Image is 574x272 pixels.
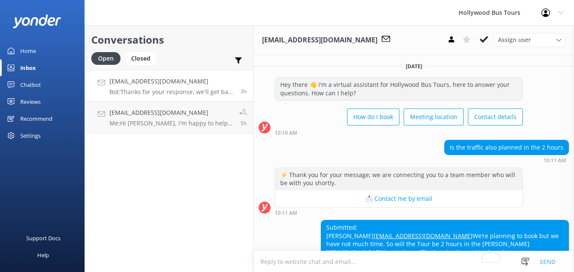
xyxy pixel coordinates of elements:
h2: Conversations [91,32,247,48]
div: Hey there 👋 I'm a virtual assistant for Hollywood Bus Tours, here to answer your questions. How c... [275,78,522,100]
span: Aug 28 2025 10:13am (UTC -07:00) America/Tijuana [241,88,247,95]
strong: 10:10 AM [275,130,297,136]
h3: [EMAIL_ADDRESS][DOMAIN_NAME] [262,35,377,46]
a: [EMAIL_ADDRESS][DOMAIN_NAME]Me:Hi [PERSON_NAME], I'm happy to help answer your questions. How can... [85,102,253,133]
button: Contact details [468,108,523,125]
div: Help [37,247,49,264]
button: Meeting location [404,108,464,125]
a: [EMAIL_ADDRESS][DOMAIN_NAME]Bot:Thanks for your response, we'll get back to you as soon as we can... [85,70,253,102]
div: Aug 28 2025 10:11am (UTC -07:00) America/Tijuana [275,210,523,216]
div: Aug 28 2025 10:11am (UTC -07:00) America/Tijuana [444,157,569,163]
h4: [EMAIL_ADDRESS][DOMAIN_NAME] [109,108,233,117]
div: Closed [125,52,157,65]
span: [DATE] [401,63,427,70]
button: How do I book [347,108,399,125]
strong: 10:11 AM [275,211,297,216]
button: 📩 Contact me by email [275,190,522,207]
div: ⚡ Thank you for your message; we are connecting you to a team member who will be with you shortly. [275,168,522,190]
a: [EMAIL_ADDRESS][DOMAIN_NAME] [374,232,473,240]
div: Inbox [20,59,36,76]
div: Support Docs [26,230,60,247]
div: Recommend [20,110,52,127]
div: Chatbot [20,76,41,93]
div: Assign User [494,33,566,47]
img: yonder-white-logo.png [13,14,61,28]
div: Home [20,42,36,59]
a: Open [91,53,125,63]
div: Open [91,52,120,65]
p: Bot: Thanks for your response, we'll get back to you as soon as we can during opening hours. [109,88,234,96]
div: Submitted: [PERSON_NAME] We’re planning to book but we have not much time. So will the Tour be 2 ... [321,220,569,259]
div: Aug 28 2025 10:10am (UTC -07:00) America/Tijuana [275,130,523,136]
span: Assign user [498,35,531,44]
a: Closed [125,53,161,63]
strong: 10:11 AM [544,158,566,163]
h4: [EMAIL_ADDRESS][DOMAIN_NAME] [109,77,234,86]
div: Is the traffic also planned in the 2 hours [445,140,569,155]
div: Reviews [20,93,41,110]
div: Settings [20,127,41,144]
span: Aug 28 2025 08:57am (UTC -07:00) America/Tijuana [241,119,247,127]
textarea: To enrich screen reader interactions, please activate Accessibility in Grammarly extension settings [254,251,574,272]
p: Me: Hi [PERSON_NAME], I'm happy to help answer your questions. How can I help you? [109,119,233,127]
